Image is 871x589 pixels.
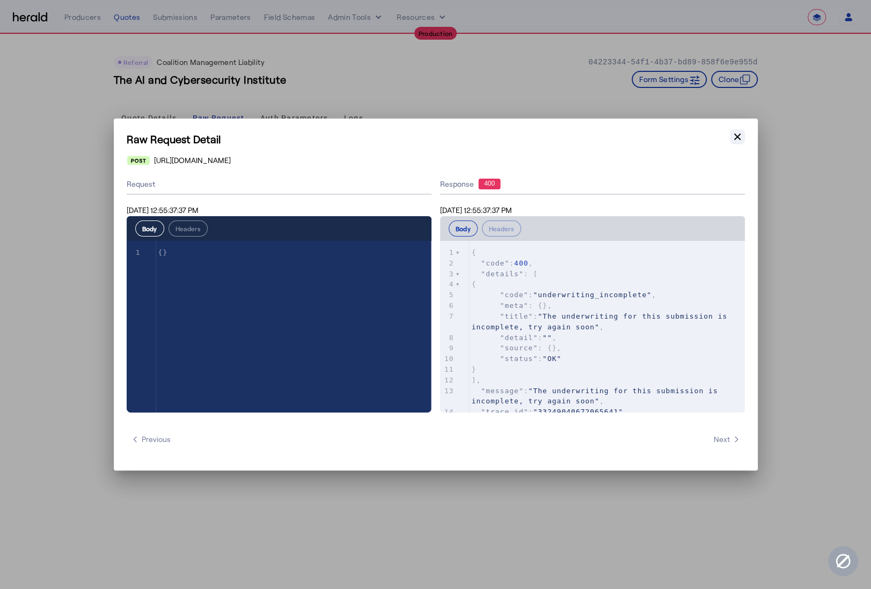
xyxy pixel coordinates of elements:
div: 8 [440,333,456,343]
span: "" [543,334,552,342]
div: 12 [440,375,456,386]
div: 1 [440,247,456,258]
button: Headers [169,220,208,237]
button: Body [135,220,164,237]
span: "details" [481,270,523,278]
span: : , [472,312,733,331]
span: : , [472,334,557,342]
span: ], [472,376,481,384]
span: { [472,248,477,256]
span: "code" [481,259,509,267]
span: : , [472,387,723,406]
span: 400 [514,259,528,267]
div: 3 [440,269,456,279]
button: Body [449,220,478,237]
div: 2 [440,258,456,269]
span: : {}, [472,344,562,352]
span: "title" [500,312,533,320]
span: Next [714,434,741,445]
div: 9 [440,343,456,354]
button: Next [709,430,745,449]
span: "The underwriting for this submission is incomplete, try again soon" [472,387,723,406]
span: : [ [472,270,538,278]
button: Previous [127,430,175,449]
text: 400 [484,180,494,187]
span: : , [472,259,533,267]
span: : [472,355,562,363]
span: "message" [481,387,523,395]
div: 5 [440,290,456,300]
div: Response [440,179,745,189]
div: 14 [440,407,456,417]
div: 11 [440,364,456,375]
span: {} [158,248,168,256]
span: "trace_id" [481,408,528,416]
span: } [472,365,477,373]
span: "meta" [500,301,528,310]
span: "OK" [543,355,561,363]
span: Previous [131,434,171,445]
div: Request [127,174,431,195]
div: 13 [440,386,456,396]
span: [DATE] 12:55:37:37 PM [440,205,512,215]
button: Headers [482,220,521,237]
h1: Raw Request Detail [127,131,745,146]
span: : [472,408,624,416]
span: : , [472,291,656,299]
span: "underwriting_incomplete" [533,291,652,299]
div: 4 [440,279,456,290]
div: 7 [440,311,456,322]
span: : {}, [472,301,552,310]
span: "The underwriting for this submission is incomplete, try again soon" [472,312,733,331]
span: [URL][DOMAIN_NAME] [154,155,231,166]
span: "code" [500,291,528,299]
span: "33249040672065641" [533,408,623,416]
div: 1 [127,247,142,258]
span: "status" [500,355,538,363]
span: "detail" [500,334,538,342]
div: 6 [440,300,456,311]
span: "source" [500,344,538,352]
div: 10 [440,354,456,364]
span: { [472,280,477,288]
span: [DATE] 12:55:37:37 PM [127,205,199,215]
